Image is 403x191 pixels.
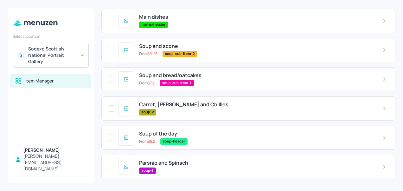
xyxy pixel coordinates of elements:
[148,139,155,144] span: $ 6.2
[139,43,178,49] span: Soup and scone
[13,34,89,39] div: Select Location
[139,139,155,144] p: From
[23,153,86,172] div: [PERSON_NAME][EMAIL_ADDRESS][DOMAIN_NAME]
[139,22,168,27] span: mains-header
[148,80,155,86] span: $ 7.2
[139,131,177,137] span: Soup of the day
[160,139,188,144] span: soup-header
[17,51,24,59] div: S
[139,102,228,108] span: Carrot, [PERSON_NAME] and Chillies
[148,51,157,56] span: $ 9.25
[23,147,86,153] div: [PERSON_NAME]
[139,80,155,86] p: From
[139,109,156,115] span: soup-2
[139,160,188,166] span: Parsnip and Spinach
[163,51,197,56] span: soup-sub-item-2
[160,80,194,86] span: soup-sub-item-1
[25,78,54,84] div: Item Manager
[139,14,168,20] span: Main dishes
[28,46,76,65] div: Sodexo Scottish National Portrait Gallery
[139,72,201,78] span: Soup and bread/oatcakes
[139,51,157,57] p: From
[139,168,156,173] span: soup-1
